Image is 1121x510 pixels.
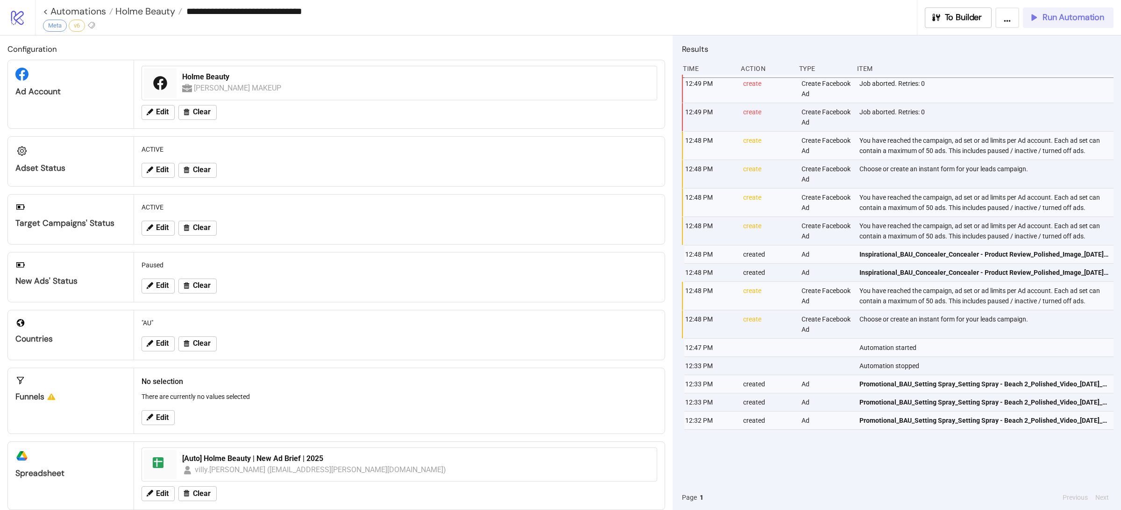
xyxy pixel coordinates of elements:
div: create [742,132,794,160]
div: Action [740,60,791,77]
button: Run Automation [1023,7,1114,28]
div: Ad [801,245,852,263]
span: Clear [193,224,211,232]
div: Create Facebook Ad [801,160,852,188]
div: Meta [43,20,67,32]
div: 12:48 PM [684,310,736,338]
button: To Builder [925,7,992,28]
span: Promotional_BAU_Setting Spray_Setting Spray - Beach 2_Polished_Video_[DATE]_AU [859,397,1109,407]
button: Clear [178,163,217,178]
button: Edit [142,336,175,351]
span: Clear [193,489,211,498]
span: Edit [156,281,169,290]
span: Promotional_BAU_Setting Spray_Setting Spray - Beach 2_Polished_Video_[DATE]_AU [859,379,1109,389]
h2: Configuration [7,43,665,55]
a: Inspirational_BAU_Concealer_Concealer - Product Review_Polished_Image_[DATE]_AU [859,245,1109,263]
button: 1 [697,492,706,503]
button: Edit [142,279,175,293]
button: Edit [142,410,175,425]
div: Automation started [858,339,1116,356]
div: created [742,375,794,393]
div: Create Facebook Ad [801,103,852,131]
button: Clear [178,279,217,293]
div: 12:48 PM [684,217,736,245]
div: Time [682,60,733,77]
div: created [742,264,794,281]
div: Choose or create an instant form for your leads campaign. [858,160,1116,188]
div: Item [856,60,1114,77]
span: Clear [193,339,211,348]
span: Run Automation [1043,12,1104,23]
div: create [742,75,794,103]
div: 12:32 PM [684,412,736,429]
div: [PERSON_NAME] MAKEUP [194,82,283,94]
div: Create Facebook Ad [801,75,852,103]
div: Create Facebook Ad [801,310,852,338]
a: Promotional_BAU_Setting Spray_Setting Spray - Beach 2_Polished_Video_[DATE]_AU [859,412,1109,429]
a: Promotional_BAU_Setting Spray_Setting Spray - Beach 2_Polished_Video_[DATE]_AU [859,393,1109,411]
button: Clear [178,105,217,120]
div: Type [798,60,850,77]
div: create [742,217,794,245]
div: villy.[PERSON_NAME] ([EMAIL_ADDRESS][PERSON_NAME][DOMAIN_NAME]) [195,464,447,475]
span: Clear [193,281,211,290]
div: Choose or create an instant form for your leads campaign. [858,310,1116,338]
button: Clear [178,336,217,351]
div: Ad [801,393,852,411]
button: Clear [178,486,217,501]
div: Ad [801,412,852,429]
div: Create Facebook Ad [801,282,852,310]
button: Edit [142,163,175,178]
span: Inspirational_BAU_Concealer_Concealer - Product Review_Polished_Image_[DATE]_AU [859,267,1109,278]
a: Holme Beauty [113,7,182,16]
div: create [742,310,794,338]
div: 12:49 PM [684,103,736,131]
a: < Automations [43,7,113,16]
button: Edit [142,486,175,501]
span: Page [682,492,697,503]
span: To Builder [945,12,982,23]
h2: Results [682,43,1114,55]
div: 12:48 PM [684,264,736,281]
button: Clear [178,221,217,236]
div: 12:47 PM [684,339,736,356]
div: 12:48 PM [684,132,736,160]
div: Paused [138,256,661,274]
div: Countries [15,334,126,344]
div: You have reached the campaign, ad set or ad limits per Ad account. Each ad set can contain a maxi... [858,189,1116,217]
div: create [742,282,794,310]
div: Holme Beauty [182,72,651,82]
a: Promotional_BAU_Setting Spray_Setting Spray - Beach 2_Polished_Video_[DATE]_AU [859,375,1109,393]
button: Next [1093,492,1112,503]
div: Spreadsheet [15,468,126,479]
div: [Auto] Holme Beauty | New Ad Brief | 2025 [182,454,651,464]
div: create [742,189,794,217]
div: created [742,245,794,263]
div: Automation stopped [858,357,1116,375]
button: Edit [142,105,175,120]
span: Clear [193,166,211,174]
div: created [742,393,794,411]
span: Edit [156,224,169,232]
div: 12:48 PM [684,189,736,217]
span: Edit [156,339,169,348]
span: Edit [156,413,169,422]
span: Promotional_BAU_Setting Spray_Setting Spray - Beach 2_Polished_Video_[DATE]_AU [859,415,1109,426]
div: Adset Status [15,163,126,174]
div: 12:48 PM [684,245,736,263]
div: Ad [801,264,852,281]
div: Job aborted. Retries: 0 [858,75,1116,103]
h2: No selection [142,376,657,387]
span: Clear [193,108,211,116]
div: created [742,412,794,429]
div: You have reached the campaign, ad set or ad limits per Ad account. Each ad set can contain a maxi... [858,132,1116,160]
span: Inspirational_BAU_Concealer_Concealer - Product Review_Polished_Image_[DATE]_AU [859,249,1109,259]
div: 12:49 PM [684,75,736,103]
span: Holme Beauty [113,5,175,17]
div: 12:33 PM [684,375,736,393]
div: Create Facebook Ad [801,132,852,160]
div: Job aborted. Retries: 0 [858,103,1116,131]
button: Previous [1060,492,1091,503]
div: Ad Account [15,86,126,97]
div: create [742,103,794,131]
